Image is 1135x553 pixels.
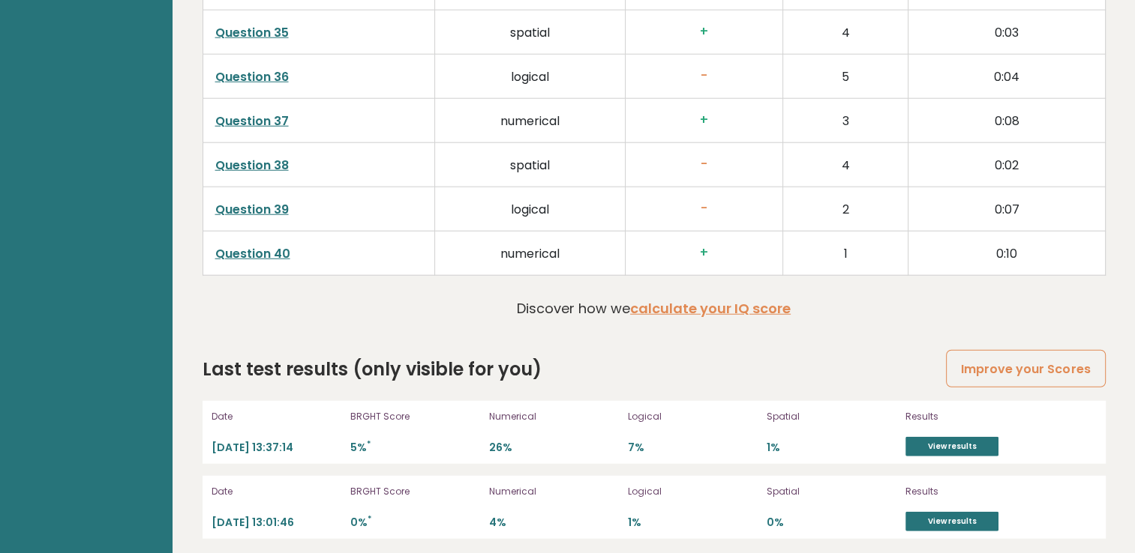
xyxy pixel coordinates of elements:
p: [DATE] 13:37:14 [212,441,341,455]
td: numerical [435,98,625,142]
p: 26% [489,441,619,455]
p: 7% [628,441,758,455]
h3: + [638,24,770,40]
td: 0:07 [908,187,1105,231]
td: numerical [435,231,625,275]
h2: Last test results (only visible for you) [203,356,542,383]
p: [DATE] 13:01:46 [212,516,341,530]
h3: - [638,201,770,217]
a: View results [905,512,998,531]
td: 4 [782,10,908,54]
p: Results [905,485,1063,498]
a: Question 36 [215,68,289,85]
a: Question 35 [215,24,289,41]
p: BRGHT Score [350,485,480,498]
p: 4% [489,516,619,530]
td: spatial [435,10,625,54]
a: Question 38 [215,157,289,174]
td: logical [435,54,625,98]
a: Question 37 [215,112,289,130]
p: BRGHT Score [350,410,480,423]
td: 0:08 [908,98,1105,142]
a: Improve your Scores [946,350,1105,388]
td: 0:03 [908,10,1105,54]
td: logical [435,187,625,231]
p: Logical [628,485,758,498]
p: Numerical [489,485,619,498]
p: Numerical [489,410,619,423]
p: 0% [767,516,896,530]
p: Discover how we [517,298,791,318]
a: calculate your IQ score [630,299,791,318]
p: 1% [767,441,896,455]
h3: - [638,68,770,84]
h3: + [638,112,770,128]
p: 1% [628,516,758,530]
p: Spatial [767,410,896,423]
p: Date [212,410,341,423]
a: Question 39 [215,201,289,218]
td: spatial [435,142,625,187]
td: 0:04 [908,54,1105,98]
h3: - [638,157,770,172]
a: View results [905,437,998,456]
td: 4 [782,142,908,187]
p: Date [212,485,341,498]
td: 5 [782,54,908,98]
td: 1 [782,231,908,275]
a: Question 40 [215,245,290,262]
h3: + [638,245,770,261]
td: 0:02 [908,142,1105,187]
p: Spatial [767,485,896,498]
p: 5% [350,441,480,455]
td: 2 [782,187,908,231]
td: 3 [782,98,908,142]
td: 0:10 [908,231,1105,275]
p: Logical [628,410,758,423]
p: 0% [350,516,480,530]
p: Results [905,410,1063,423]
